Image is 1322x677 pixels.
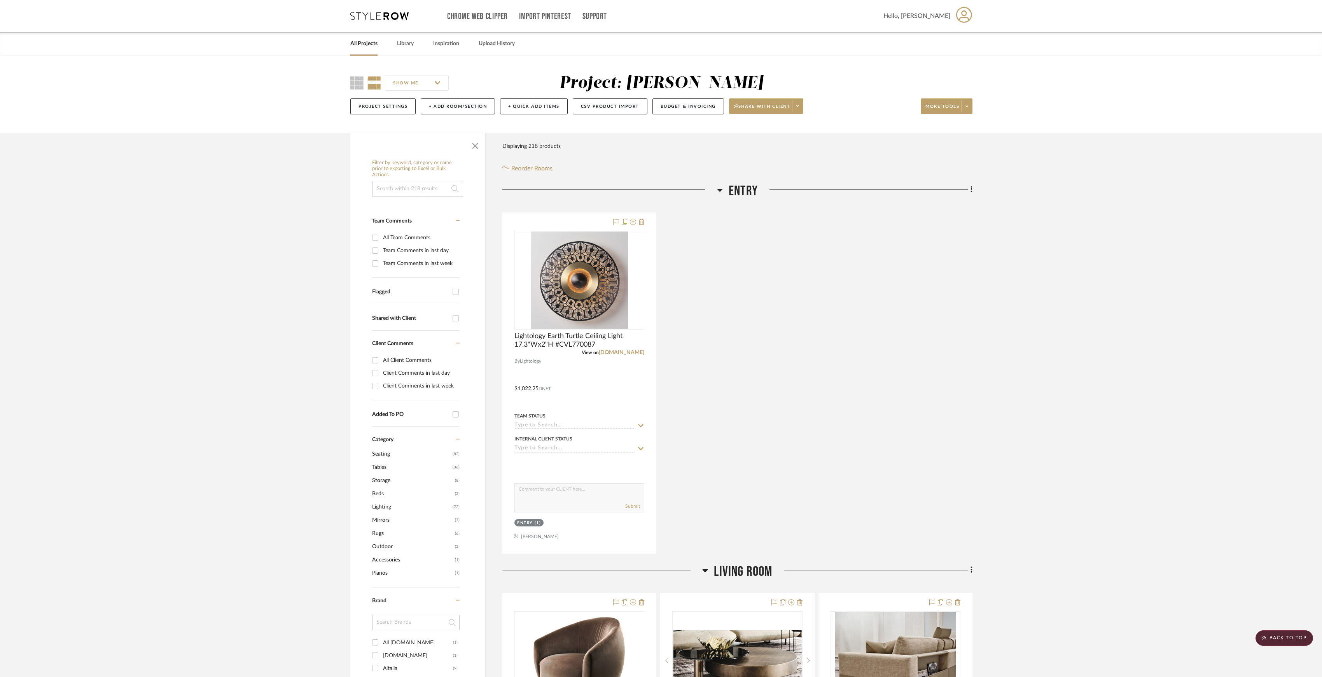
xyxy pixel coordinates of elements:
[372,411,449,418] div: Added To PO
[453,461,460,474] span: (36)
[502,164,553,173] button: Reorder Rooms
[372,315,449,322] div: Shared with Client
[921,98,972,114] button: More tools
[734,103,790,115] span: Share with client
[397,39,414,49] a: Library
[372,598,386,603] span: Brand
[383,244,458,257] div: Team Comments in last day
[383,380,458,392] div: Client Comments in last week
[729,183,758,200] span: Entry
[383,367,458,379] div: Client Comments in last day
[625,503,640,510] button: Submit
[383,649,453,662] div: [DOMAIN_NAME]
[599,350,644,355] a: [DOMAIN_NAME]
[455,488,460,500] span: (2)
[652,98,724,114] button: Budget & Invoicing
[383,637,453,649] div: All [DOMAIN_NAME]
[433,39,459,49] a: Inspiration
[455,514,460,526] span: (7)
[350,98,416,114] button: Project Settings
[372,447,451,461] span: Seating
[1256,630,1313,646] scroll-to-top-button: BACK TO TOP
[514,332,644,349] span: Lightology Earth Turtle Ceiling Light 17.3"Wx2"H #CVL770087
[372,289,449,295] div: Flagged
[453,662,458,675] div: (9)
[511,164,553,173] span: Reorder Rooms
[372,474,453,487] span: Storage
[514,445,635,453] input: Type to Search…
[453,637,458,649] div: (1)
[372,615,460,630] input: Search Brands
[883,11,950,21] span: Hello, [PERSON_NAME]
[500,98,568,114] button: + Quick Add Items
[350,39,378,49] a: All Projects
[455,474,460,487] span: (8)
[560,75,763,91] div: Project: [PERSON_NAME]
[453,501,460,513] span: (72)
[421,98,495,114] button: + Add Room/Section
[455,540,460,553] span: (2)
[383,257,458,270] div: Team Comments in last week
[455,527,460,540] span: (6)
[372,437,393,443] span: Category
[573,98,647,114] button: CSV Product Import
[515,231,644,329] div: 0
[514,435,572,442] div: Internal Client Status
[714,563,772,580] span: Living Room
[479,39,515,49] a: Upload History
[372,487,453,500] span: Beds
[372,461,451,474] span: Tables
[383,354,458,367] div: All Client Comments
[453,448,460,460] span: (82)
[372,514,453,527] span: Mirrors
[925,103,959,115] span: More tools
[383,662,453,675] div: Altalia
[447,13,508,20] a: Chrome Web Clipper
[372,160,463,178] h6: Filter by keyword, category or name prior to exporting to Excel or Bulk Actions
[531,232,628,329] img: Lightology Earth Turtle Ceiling Light 17.3"Wx2"H #CVL770087
[520,358,541,365] span: Lightology
[453,649,458,662] div: (1)
[372,218,412,224] span: Team Comments
[502,139,561,154] div: Displaying 218 products
[517,520,533,526] div: Entry
[535,520,541,526] div: (1)
[455,567,460,579] span: (1)
[372,341,413,346] span: Client Comments
[455,554,460,566] span: (1)
[372,567,453,580] span: Pianos
[383,232,458,244] div: All Team Comments
[372,553,453,567] span: Accessories
[372,527,453,540] span: Rugs
[514,422,635,430] input: Type to Search…
[372,500,451,514] span: Lighting
[514,412,546,419] div: Team Status
[582,13,607,20] a: Support
[372,181,463,196] input: Search within 218 results
[467,137,483,152] button: Close
[514,358,520,365] span: By
[519,13,571,20] a: Import Pinterest
[582,350,599,355] span: View on
[729,98,804,114] button: Share with client
[372,540,453,553] span: Outdoor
